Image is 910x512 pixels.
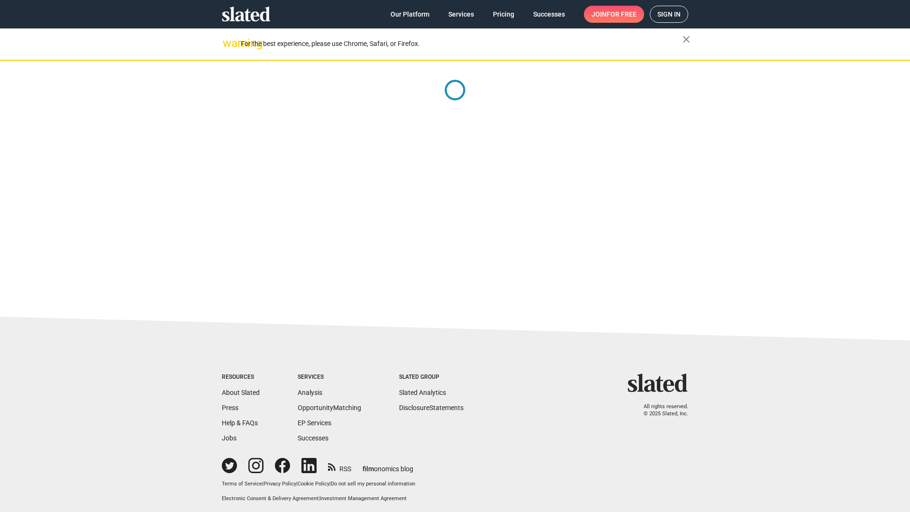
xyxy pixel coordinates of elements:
[222,419,258,427] a: Help & FAQs
[493,6,514,23] span: Pricing
[296,481,298,487] span: |
[399,389,446,396] a: Slated Analytics
[222,389,260,396] a: About Slated
[591,6,637,23] span: Join
[222,495,318,502] a: Electronic Consent & Delivery Agreement
[391,6,429,23] span: Our Platform
[298,434,328,442] a: Successes
[298,419,331,427] a: EP Services
[485,6,522,23] a: Pricing
[526,6,573,23] a: Successes
[329,481,331,487] span: |
[634,403,688,417] p: All rights reserved. © 2025 Slated, Inc.
[241,37,682,50] div: For the best experience, please use Chrome, Safari, or Firefox.
[222,374,260,381] div: Resources
[222,434,237,442] a: Jobs
[328,459,351,474] a: RSS
[650,6,688,23] a: Sign in
[318,495,320,502] span: |
[298,404,361,411] a: OpportunityMatching
[681,34,692,45] mat-icon: close
[223,37,234,49] mat-icon: warning
[448,6,474,23] span: Services
[363,457,413,474] a: filmonomics blog
[320,495,407,502] a: Investment Management Agreement
[399,374,464,381] div: Slated Group
[584,6,644,23] a: Joinfor free
[399,404,464,411] a: DisclosureStatements
[298,481,329,487] a: Cookie Policy
[264,481,296,487] a: Privacy Policy
[222,404,238,411] a: Press
[363,465,374,473] span: film
[607,6,637,23] span: for free
[262,481,264,487] span: |
[222,481,262,487] a: Terms of Service
[441,6,482,23] a: Services
[298,389,322,396] a: Analysis
[657,6,681,22] span: Sign in
[331,481,415,488] button: Do not sell my personal information
[383,6,437,23] a: Our Platform
[298,374,361,381] div: Services
[533,6,565,23] span: Successes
